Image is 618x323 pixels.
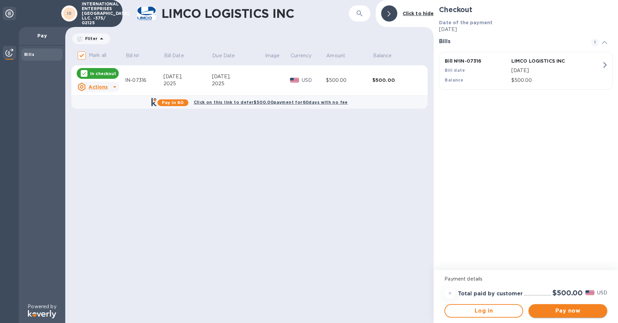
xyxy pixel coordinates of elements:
p: $500.00 [511,77,602,84]
span: Bill Date [164,52,193,59]
p: Currency [291,52,312,59]
img: USD [585,290,594,295]
span: Due Date [212,52,244,59]
p: USD [597,289,607,296]
p: Filter [82,36,98,41]
span: Balance [373,52,401,59]
p: Mark all [89,52,106,59]
b: I0 [67,11,72,16]
b: Pay in 60 [162,100,184,105]
p: USD [302,77,326,84]
div: $500.00 [372,77,419,84]
p: Bill Date [164,52,184,59]
div: $500.00 [326,77,372,84]
h2: Checkout [439,5,613,14]
p: [DATE] [439,26,613,33]
span: Amount [326,52,354,59]
b: Balance [445,77,463,83]
p: Bill № [126,52,140,59]
img: Logo [28,310,56,318]
p: In checkout [90,71,116,76]
b: Bill date [445,68,465,73]
b: Click on this link to defer $500.00 payment for 60 days with no fee [194,100,348,105]
p: Bill № IN-07316 [445,58,508,64]
b: Click to hide [403,11,434,16]
u: Actions [88,84,108,90]
p: Payment details [444,276,607,283]
div: [DATE], [212,73,265,80]
div: IN-07316 [125,77,163,84]
b: Date of the payment [439,20,493,25]
div: = [444,288,455,299]
h3: Total paid by customer [458,291,523,297]
button: Bill №IN-07316LIMCO LOGISTICS INCBill date[DATE]Balance$500.00 [439,52,613,90]
p: Powered by [28,303,56,310]
div: 2025 [163,80,212,87]
img: USD [290,78,299,83]
p: Due Date [212,52,235,59]
b: Bills [24,52,34,57]
h3: Bills [439,38,583,45]
div: 2025 [212,80,265,87]
span: 1 [591,38,599,46]
p: INTERNATIONAL ENTERPRISES [GEOGRAPHIC_DATA], LLC. -375/ 02125 [82,2,115,25]
p: Pay [24,32,60,39]
button: Pay now [529,304,607,318]
span: Bill № [126,52,148,59]
button: Log in [444,304,523,318]
p: LIMCO LOGISTICS INC [511,58,575,64]
span: Pay now [534,307,602,315]
h1: LIMCO LOGISTICS INC [161,6,324,21]
h2: $500.00 [552,289,583,297]
p: Balance [373,52,392,59]
p: Image [265,52,280,59]
span: Log in [450,307,517,315]
p: [DATE] [511,67,602,74]
p: Amount [326,52,345,59]
div: [DATE], [163,73,212,80]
